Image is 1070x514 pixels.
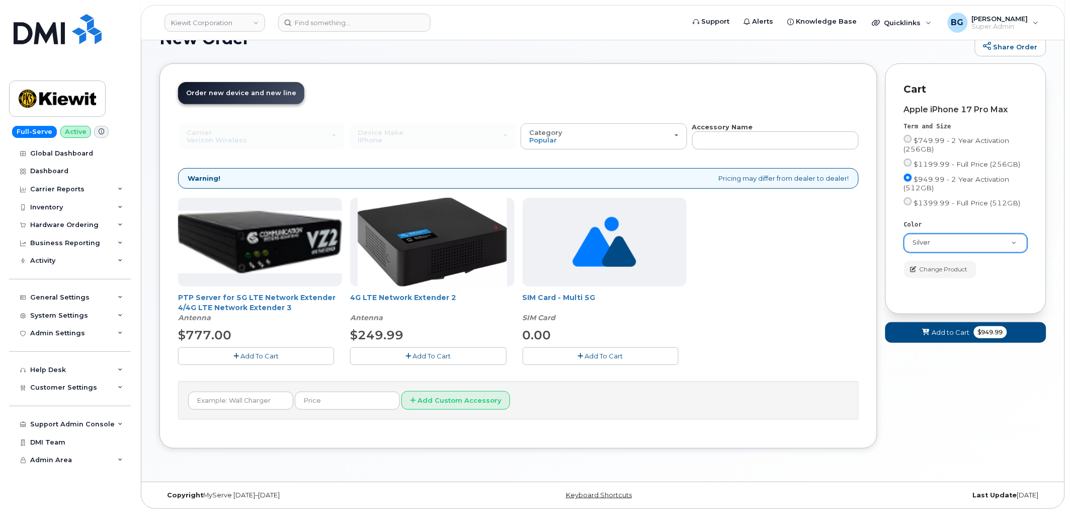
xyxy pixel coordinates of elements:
[358,198,508,286] img: 4glte_extender.png
[904,159,912,167] input: $1199.99 - Full Price (256GB)
[188,392,293,410] input: Example: Wall Charger
[884,19,921,27] span: Quicklinks
[737,12,781,32] a: Alerts
[585,352,623,360] span: Add To Cart
[692,123,753,131] strong: Accessory Name
[523,347,679,365] button: Add To Cart
[941,13,1046,33] div: Bill Geary
[167,491,203,499] strong: Copyright
[178,293,336,312] a: PTP Server for 5G LTE Network Extender 4/4G LTE Network Extender 3
[904,135,912,143] input: $749.99 - 2 Year Activation (256GB)
[904,175,1010,192] span: $949.99 - 2 Year Activation (512GB)
[350,347,506,365] button: Add To Cart
[904,261,976,278] button: Change Product
[529,136,557,144] span: Popular
[753,17,774,27] span: Alerts
[904,136,1010,153] span: $749.99 - 2 Year Activation (256GB)
[686,12,737,32] a: Support
[523,328,551,342] span: 0.00
[972,23,1028,31] span: Super Admin
[523,313,556,322] em: SIM Card
[702,17,730,27] span: Support
[188,174,220,183] strong: Warning!
[278,14,431,32] input: Find something...
[904,82,1028,97] p: Cart
[178,313,211,322] em: Antenna
[295,392,400,410] input: Price
[178,292,342,323] div: PTP Server for 5G LTE Network Extender 4/4G LTE Network Extender 3
[159,30,970,47] h1: New Order
[904,105,1028,114] div: Apple iPhone 17 Pro Max
[974,326,1007,338] span: $949.99
[164,14,265,32] a: Kiewit Corporation
[796,17,857,27] span: Knowledge Base
[932,328,970,337] span: Add to Cart
[914,199,1021,207] span: $1399.99 - Full Price (512GB)
[904,122,1028,131] div: Term and Size
[350,328,403,342] span: $249.99
[178,328,231,342] span: $777.00
[178,347,334,365] button: Add To Cart
[751,491,1046,499] div: [DATE]
[178,168,859,189] div: Pricing may differ from dealer to dealer!
[1026,470,1062,506] iframe: Messenger Launcher
[904,221,1028,229] div: Color
[523,292,687,323] div: SIM Card - Multi 5G
[521,123,687,150] button: Category Popular
[920,265,968,274] span: Change Product
[401,391,510,410] button: Add Custom Accessory
[904,234,1027,252] a: Silver
[572,198,636,286] img: no_image_found-2caef05468ed5679b831cfe6fc140e25e0c280774317ffc20a367ab7fd17291e.png
[972,15,1028,23] span: [PERSON_NAME]
[529,128,562,136] span: Category
[566,491,632,499] a: Keyboard Shortcuts
[973,491,1017,499] strong: Last Update
[350,313,383,322] em: Antenna
[914,160,1021,168] span: $1199.99 - Full Price (256GB)
[781,12,864,32] a: Knowledge Base
[350,293,456,302] a: 4G LTE Network Extender 2
[904,197,912,205] input: $1399.99 - Full Price (512GB)
[159,491,455,499] div: MyServe [DATE]–[DATE]
[951,17,964,29] span: BG
[904,174,912,182] input: $949.99 - 2 Year Activation (512GB)
[975,36,1046,56] a: Share Order
[186,89,296,97] span: Order new device and new line
[240,352,279,360] span: Add To Cart
[350,292,514,323] div: 4G LTE Network Extender 2
[865,13,939,33] div: Quicklinks
[523,293,596,302] a: SIM Card - Multi 5G
[413,352,451,360] span: Add To Cart
[913,239,931,246] span: Silver
[885,322,1046,343] button: Add to Cart $949.99
[178,211,342,273] img: Casa_Sysem.png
